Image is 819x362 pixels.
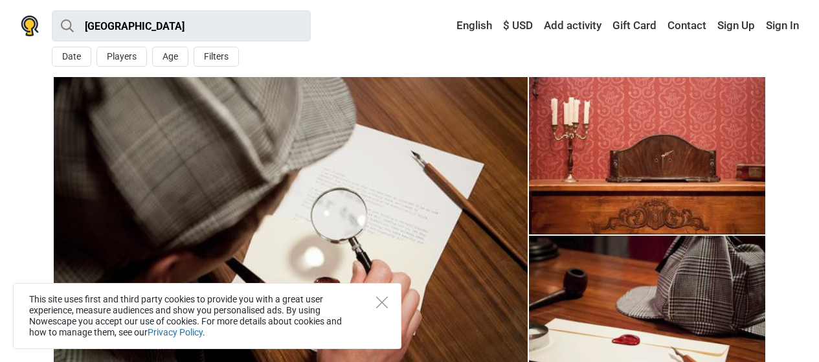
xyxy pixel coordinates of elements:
a: Sherlock's Office photo 3 [529,77,766,234]
a: Privacy Policy [148,327,203,337]
a: Contact [664,14,710,38]
img: Sherlock's Office photo 4 [529,77,766,234]
a: $ USD [500,14,536,38]
a: English [444,14,495,38]
button: Players [96,47,147,67]
img: English [447,21,456,30]
a: Sign Up [714,14,758,38]
button: Close [376,297,388,308]
button: Age [152,47,188,67]
button: Date [52,47,91,67]
button: Filters [194,47,239,67]
a: Sign In [763,14,799,38]
div: This site uses first and third party cookies to provide you with a great user experience, measure... [13,283,401,349]
img: Nowescape logo [21,16,39,36]
a: Add activity [541,14,605,38]
a: Gift Card [609,14,660,38]
input: try “London” [52,10,311,41]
